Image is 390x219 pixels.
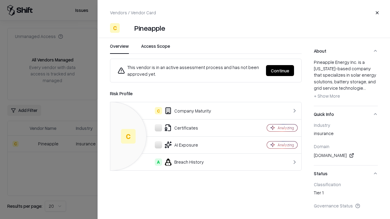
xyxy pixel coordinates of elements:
div: Risk Profile [110,90,302,97]
div: [DOMAIN_NAME] [314,152,378,159]
div: Pineapple [134,23,165,33]
div: Breach History [115,158,246,166]
div: Tier 1 [314,189,378,198]
div: Analyzing [278,125,294,130]
div: Quick Info [314,122,378,165]
button: Access Scope [141,43,170,54]
button: Continue [266,65,294,76]
button: + Show More [314,91,340,101]
div: insurance [314,130,378,139]
div: C [110,23,120,33]
span: + Show More [314,93,340,99]
div: Governance Status [314,203,378,208]
div: About [314,59,378,106]
div: C [155,107,162,114]
div: Industry [314,122,378,128]
div: Domain [314,144,378,149]
button: Status [314,165,378,182]
div: A [155,158,162,166]
span: ... [363,85,366,91]
div: Pineapple Energy Inc. is a [US_STATE]-based company that specializes in solar energy solutions, b... [314,59,378,101]
div: Certificates [115,124,246,131]
img: Pineapple [122,23,132,33]
button: Quick Info [314,106,378,122]
button: Overview [110,43,129,54]
div: This vendor is in an active assessment process and has not been approved yet. [118,64,261,77]
div: Company Maturity [115,107,246,114]
div: Analyzing [278,142,294,148]
div: C [121,129,136,144]
button: About [314,43,378,59]
div: AI Exposure [115,141,246,148]
div: Classification [314,182,378,187]
p: Vendors / Vendor Card [110,9,156,16]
